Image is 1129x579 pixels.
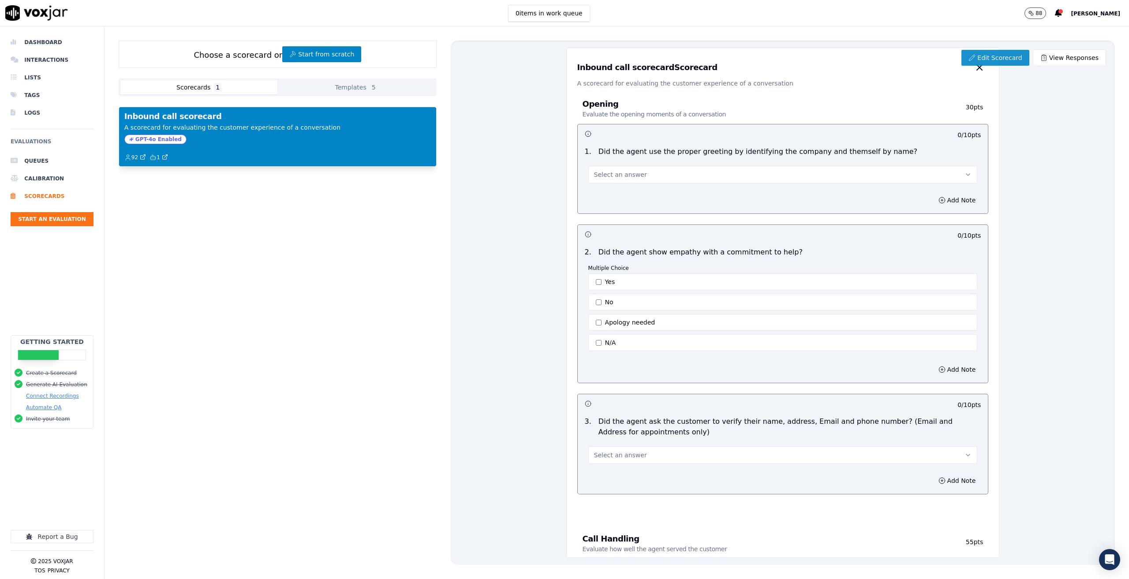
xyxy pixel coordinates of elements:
p: Evaluate how well the agent served the customer [583,545,727,553]
h3: Inbound call scorecard [124,112,431,120]
button: Scorecards [120,80,278,94]
p: 0 / 10 pts [957,400,981,409]
a: Edit Scorecard [961,50,1029,66]
h3: Inbound call scorecard Scorecard [577,64,718,71]
span: 5 [370,83,378,92]
span: Select an answer [594,451,647,459]
button: Templates [277,80,435,94]
div: Choose a scorecard or [119,41,437,68]
button: [PERSON_NAME] [1071,8,1129,19]
h2: Getting Started [20,337,84,346]
button: Add Note [933,363,981,376]
span: 1 [214,83,221,92]
a: 1 [150,154,168,161]
h6: Evaluations [11,136,93,152]
button: Add Note [933,474,981,487]
span: Select an answer [594,170,647,179]
button: Create a Scorecard [26,370,77,377]
span: GPT-4o Enabled [124,134,187,144]
button: Generate AI Evaluation [26,381,87,388]
a: 92 [124,154,146,161]
button: 88 [1024,7,1046,19]
p: Evaluate the opening moments of a conversation [583,110,726,119]
button: 0items in work queue [508,5,590,22]
p: A scorecard for evaluating the customer experience of a conversation [577,79,989,88]
p: Did the agent use the proper greeting by identifying the company and themself by name? [598,146,917,157]
p: 55 pts [916,538,983,553]
a: Queues [11,152,93,170]
a: Calibration [11,170,93,187]
button: Automate QA [26,404,61,411]
p: A scorecard for evaluating the customer experience of a conversation [124,123,431,132]
button: TOS [34,567,45,574]
button: Yes [588,273,978,290]
a: Interactions [11,51,93,69]
button: Start from scratch [282,46,361,62]
a: Dashboard [11,34,93,51]
a: Lists [11,69,93,86]
button: N/A [588,334,978,351]
p: 0 / 10 pts [957,231,981,240]
p: 30 pts [916,103,983,119]
button: 92 [124,154,150,161]
a: Tags [11,86,93,104]
button: Add Note [933,194,981,206]
button: Report a Bug [11,530,93,543]
a: View Responses [1033,49,1106,66]
button: No [588,294,978,310]
button: 88 [1024,7,1055,19]
img: voxjar logo [5,5,68,21]
span: [PERSON_NAME] [1071,11,1120,17]
h3: Call Handling [583,535,916,553]
h3: Opening [583,100,916,119]
p: 2025 Voxjar [38,558,73,565]
p: 3 . [581,416,595,437]
p: 88 [1036,10,1042,17]
button: Invite your team [26,415,70,422]
p: Did the agent show empathy with a commitment to help? [598,247,803,258]
button: Start an Evaluation [11,212,93,226]
button: Connect Recordings [26,392,79,400]
a: Logs [11,104,93,122]
button: Apology needed [588,314,978,331]
a: Scorecards [11,187,93,205]
p: 2 . [581,247,595,258]
p: Multiple Choice [588,265,978,272]
div: Open Intercom Messenger [1099,549,1120,570]
p: 1 . [581,146,595,157]
button: Privacy [48,567,70,574]
p: Did the agent ask the customer to verify their name, address, Email and phone number? (Email and ... [598,416,981,437]
p: 0 / 10 pts [957,131,981,139]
